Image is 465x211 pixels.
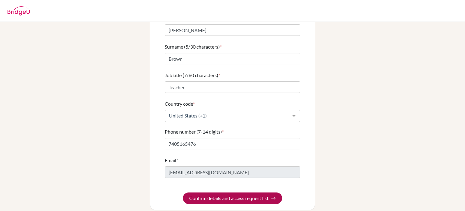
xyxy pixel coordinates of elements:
[165,81,300,93] input: Enter your job title
[165,157,178,164] label: Email*
[271,196,276,201] img: Arrow right
[165,100,195,107] label: Country code
[165,128,224,135] label: Phone number (7-14 digits)
[165,24,300,36] input: Enter your first name
[165,138,300,149] input: Enter your number
[165,43,222,50] label: Surname (5/30 characters)
[165,53,300,64] input: Enter your surname
[7,6,30,15] img: BridgeU logo
[167,113,288,119] span: United States (+1)
[165,72,220,79] label: Job title (7/60 characters)
[183,192,282,204] button: Confirm details and access request list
